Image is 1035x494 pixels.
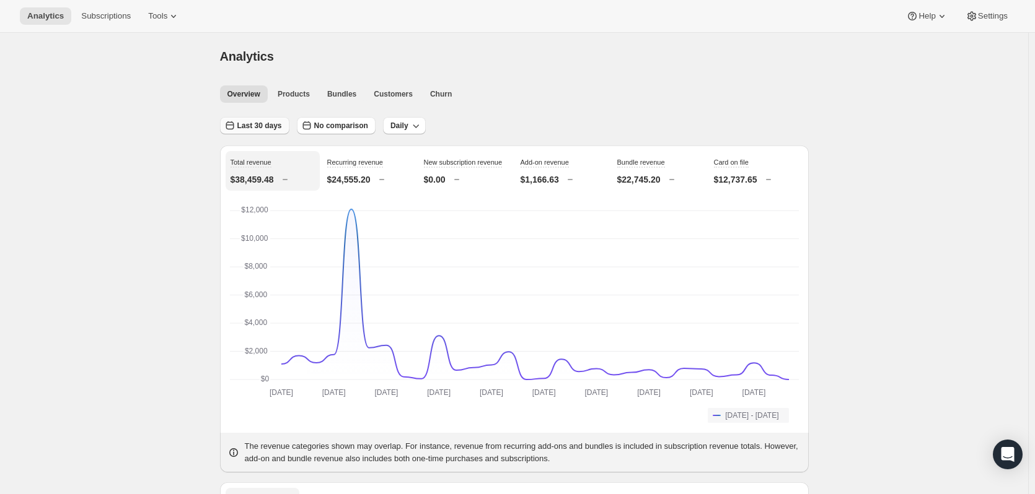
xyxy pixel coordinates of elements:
[327,89,356,99] span: Bundles
[617,173,661,186] p: $22,745.20
[244,262,267,271] text: $8,000
[689,388,713,397] text: [DATE]
[237,121,282,131] span: Last 30 days
[918,11,935,21] span: Help
[742,388,765,397] text: [DATE]
[708,408,788,423] button: [DATE] - [DATE]
[322,388,345,397] text: [DATE]
[231,158,271,166] span: Total revenue
[374,89,413,99] span: Customers
[521,173,559,186] p: $1,166.63
[270,388,293,397] text: [DATE]
[424,158,503,166] span: New subscription revenue
[297,117,376,134] button: No comparison
[617,158,665,166] span: Bundle revenue
[899,7,955,25] button: Help
[27,11,64,21] span: Analytics
[479,388,503,397] text: [DATE]
[532,388,555,397] text: [DATE]
[390,121,408,131] span: Daily
[148,11,167,21] span: Tools
[383,117,426,134] button: Daily
[244,347,267,355] text: $2,000
[430,89,452,99] span: Churn
[74,7,138,25] button: Subscriptions
[231,173,274,186] p: $38,459.48
[521,158,569,166] span: Add-on revenue
[227,89,260,99] span: Overview
[20,7,71,25] button: Analytics
[314,121,368,131] span: No comparison
[327,158,384,166] span: Recurring revenue
[374,388,398,397] text: [DATE]
[81,11,131,21] span: Subscriptions
[993,440,1023,469] div: Open Intercom Messenger
[278,89,310,99] span: Products
[220,50,274,63] span: Analytics
[260,375,269,383] text: $0
[244,290,267,299] text: $6,000
[241,234,268,243] text: $10,000
[978,11,1008,21] span: Settings
[241,206,268,214] text: $12,000
[141,7,187,25] button: Tools
[327,173,371,186] p: $24,555.20
[220,117,289,134] button: Last 30 days
[424,173,446,186] p: $0.00
[245,440,801,465] p: The revenue categories shown may overlap. For instance, revenue from recurring add-ons and bundle...
[958,7,1015,25] button: Settings
[584,388,608,397] text: [DATE]
[427,388,451,397] text: [DATE]
[725,410,778,420] span: [DATE] - [DATE]
[714,158,749,166] span: Card on file
[714,173,757,186] p: $12,737.65
[637,388,661,397] text: [DATE]
[244,318,267,327] text: $4,000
